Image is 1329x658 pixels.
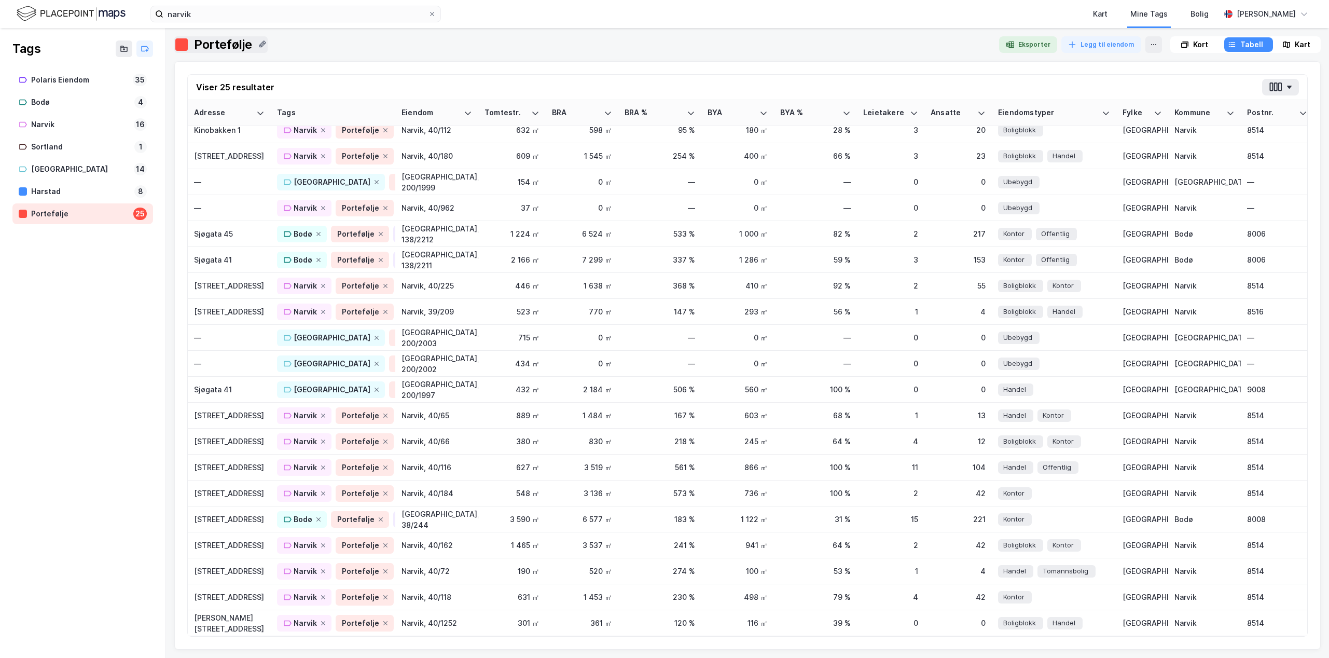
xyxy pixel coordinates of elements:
[17,5,126,23] img: logo.f888ab2527a4732fd821a326f86c7f29.svg
[342,202,379,214] div: Portefølje
[1247,358,1307,369] div: —
[1123,125,1162,135] div: [GEOGRAPHIC_DATA]
[194,540,265,551] div: [STREET_ADDRESS]
[337,228,375,240] div: Portefølje
[342,435,379,448] div: Portefølje
[708,488,768,499] div: 736 ㎡
[863,280,918,291] div: 2
[708,514,768,525] div: 1 122 ㎡
[342,150,379,162] div: Portefølje
[1247,332,1307,343] div: —
[863,176,918,187] div: 0
[1174,280,1235,291] div: Narvik
[294,435,317,448] div: Narvik
[402,436,472,447] div: Narvik, 40/66
[780,384,851,395] div: 100 %
[294,254,312,266] div: Bodø
[484,176,539,187] div: 154 ㎡
[552,176,612,187] div: 0 ㎡
[625,332,695,343] div: —
[402,249,472,271] div: [GEOGRAPHIC_DATA], 138/2211
[337,254,375,266] div: Portefølje
[294,409,317,422] div: Narvik
[552,280,612,291] div: 1 638 ㎡
[931,228,986,239] div: 217
[194,488,265,499] div: [STREET_ADDRESS]
[1003,488,1025,499] span: Kontor
[552,514,612,525] div: 6 577 ㎡
[1174,358,1235,369] div: [GEOGRAPHIC_DATA]
[1123,306,1162,317] div: [GEOGRAPHIC_DATA]
[1247,436,1307,447] div: 8514
[931,202,986,213] div: 0
[402,108,460,118] div: Eiendom
[342,409,379,422] div: Portefølje
[277,108,389,118] div: Tags
[1003,306,1036,317] span: Boligblokk
[625,436,695,447] div: 218 %
[194,384,265,395] div: Sjøgata 41
[780,488,851,499] div: 100 %
[194,254,265,265] div: Sjøgata 41
[863,384,918,395] div: 0
[134,96,147,108] div: 4
[931,488,986,499] div: 42
[999,36,1057,53] button: Eksporter
[194,176,265,187] div: —
[294,228,312,240] div: Bodø
[194,514,265,525] div: [STREET_ADDRESS]
[552,150,612,161] div: 1 545 ㎡
[484,228,539,239] div: 1 224 ㎡
[1174,202,1235,213] div: Narvik
[1174,436,1235,447] div: Narvik
[1174,228,1235,239] div: Bodø
[1003,410,1026,421] span: Handel
[780,358,851,369] div: —
[1174,176,1235,187] div: [GEOGRAPHIC_DATA]
[552,358,612,369] div: 0 ㎡
[133,74,147,86] div: 35
[552,306,612,317] div: 770 ㎡
[194,280,265,291] div: [STREET_ADDRESS]
[780,108,838,118] div: BYA %
[552,125,612,135] div: 598 ㎡
[780,202,851,213] div: —
[931,150,986,161] div: 23
[1003,150,1036,161] span: Boligblokk
[863,462,918,473] div: 11
[1247,488,1307,499] div: 8514
[625,488,695,499] div: 573 %
[1193,38,1208,51] div: Kort
[1003,462,1026,473] span: Handel
[708,358,768,369] div: 0 ㎡
[294,306,317,318] div: Narvik
[194,36,252,53] div: Portefølje
[931,280,986,291] div: 55
[1053,306,1075,317] span: Handel
[1123,488,1162,499] div: [GEOGRAPHIC_DATA]
[194,108,252,118] div: Adresse
[1003,202,1032,213] span: Ubebygd
[931,384,986,395] div: 0
[294,539,317,552] div: Narvik
[294,513,312,526] div: Bodø
[625,150,695,161] div: 254 %
[708,254,768,265] div: 1 286 ㎡
[625,306,695,317] div: 147 %
[1003,514,1025,525] span: Kontor
[780,514,851,525] div: 31 %
[1003,280,1036,291] span: Boligblokk
[1003,332,1032,343] span: Ubebygd
[484,436,539,447] div: 380 ㎡
[625,514,695,525] div: 183 %
[1295,38,1310,51] div: Kart
[194,228,265,239] div: Sjøgata 45
[1123,254,1162,265] div: [GEOGRAPHIC_DATA]
[708,108,755,118] div: BYA
[134,118,147,131] div: 16
[1123,384,1162,395] div: [GEOGRAPHIC_DATA]
[1123,462,1162,473] div: [GEOGRAPHIC_DATA]
[12,114,153,135] a: Narvik16
[1041,228,1070,239] span: Offentlig
[484,488,539,499] div: 548 ㎡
